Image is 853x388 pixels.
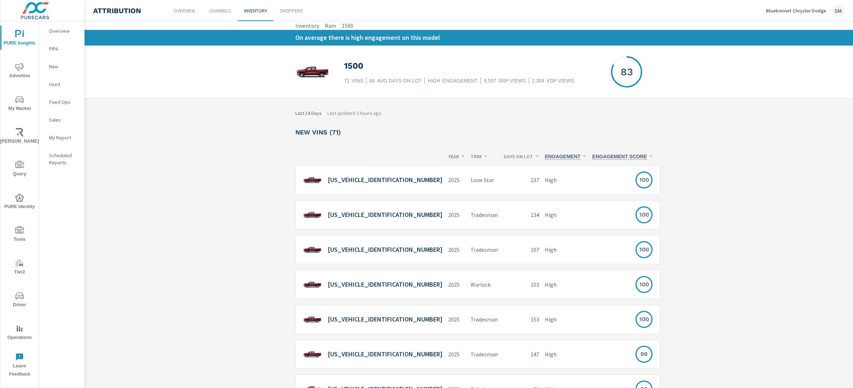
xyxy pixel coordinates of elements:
img: 1C6SRFGP6SN692590 [303,277,322,292]
p: high [545,315,586,324]
img: 1C6RREFP6SN657493 [303,173,322,187]
span: 2,304 [532,78,544,84]
span: ENGAGEMENT [545,154,580,160]
span: Tier2 [2,259,37,276]
p: YEAR [448,153,465,160]
span: Advertise [2,63,37,80]
p: New [49,63,79,70]
p: My Report [49,134,79,141]
p: Tradesman [471,211,498,219]
p: DAYS ON LOT [504,153,539,160]
p: Last updated 2 hours ago [327,110,381,117]
p: Warlock [471,280,498,289]
h6: 100 [639,281,649,288]
p: 2025 [448,245,465,254]
p: PIPA [49,45,79,52]
h6: 83 [621,68,633,75]
h6: [US_VEHICLE_IDENTIFICATION_NUMBER] [328,351,442,358]
span: ENGAGEMENT SCORE [592,154,647,160]
div: Fixed Ops [39,97,84,107]
div: Used [39,79,84,90]
p: Last 14 Days [295,110,322,117]
div: Scheduled Reports [39,150,84,168]
p: Used [49,81,79,88]
h5: New Vins (71) [295,128,341,136]
span: 9,557 [484,78,496,84]
h6: [US_VEHICLE_IDENTIFICATION_NUMBER] [328,211,442,218]
p: 2025 [448,315,465,324]
h3: 1500 [344,60,597,72]
p: Sales [49,116,79,123]
img: 1500 [295,59,330,85]
span: 71 [344,78,350,84]
p: 2025 [448,176,465,184]
h6: 99 [640,351,648,358]
span: Query [2,161,37,178]
h6: 100 [639,176,649,184]
img: 1C6RRFCG2SN694860 [303,347,322,362]
p: Tradesman [471,350,498,358]
h6: 100 [639,211,649,218]
p: 2025 [448,350,465,358]
span: My Market [2,95,37,113]
span: VINS [352,78,364,84]
span: Driver [2,292,37,309]
p: high [545,245,586,254]
p: Fixed Ops [49,99,79,106]
span: [PERSON_NAME] [2,128,37,145]
p: 134 [504,211,539,219]
p: TRIM [471,153,498,160]
div: My Report [39,132,84,143]
h6: [US_VEHICLE_IDENTIFICATION_NUMBER] [328,281,442,288]
p: 147 [504,350,539,358]
h6: [US_VEHICLE_IDENTIFICATION_NUMBER] [328,316,442,323]
p: Lone Star [471,176,498,184]
h6: On average there is high engagement on this model [295,34,642,41]
a: Inventory [295,21,319,30]
span: SRP VIEWS [498,78,526,84]
span: PURE Insights [2,30,37,47]
p: Inventory [244,7,267,14]
span: ENGAGEMENT [442,78,478,84]
span: Leave Feedback [2,353,37,378]
p: 237 [504,176,539,184]
div: nav menu [0,21,39,381]
div: Sales [39,115,84,125]
p: 2025 [448,280,465,289]
span: Operations [2,324,37,342]
div: New [39,61,84,72]
p: 107 [504,245,539,254]
h6: [US_VEHICLE_IDENTIFICATION_NUMBER] [328,246,442,253]
p: high [545,211,586,219]
img: 1C6RRFGG7SN702204 [303,208,322,222]
span: Tools [2,226,37,244]
p: Overview [174,7,195,14]
img: 1C6RREGG9SN733660 [303,243,322,257]
p: Shoppers [280,7,303,14]
p: 103 [504,280,539,289]
p: high [545,350,586,358]
p: 1500 [342,21,353,30]
h4: Attribution [93,6,141,15]
span: VDP VIEWS [547,78,574,84]
p: high [545,280,586,289]
p: Overview [49,27,79,34]
span: 84 [369,78,375,84]
p: Channels [209,7,231,14]
img: 1C6RRFCG5SN694867 [303,312,322,327]
h6: [US_VEHICLE_IDENTIFICATION_NUMBER] [328,176,442,184]
p: Bluebonnet Chrysler Dodge [766,7,826,14]
p: high [545,176,586,184]
span: AVG DAYS ON LOT [377,78,422,84]
h6: 100 [639,246,649,253]
span: PURE Identity [2,193,37,211]
div: PIPA [39,43,84,54]
a: Ram [325,21,336,30]
span: high [428,78,440,84]
p: Scheduled Reports [49,152,79,166]
div: Overview [39,26,84,36]
p: 2025 [448,211,465,219]
div: SM [832,4,844,17]
p: 153 [504,315,539,324]
p: Tradesman [471,315,498,324]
